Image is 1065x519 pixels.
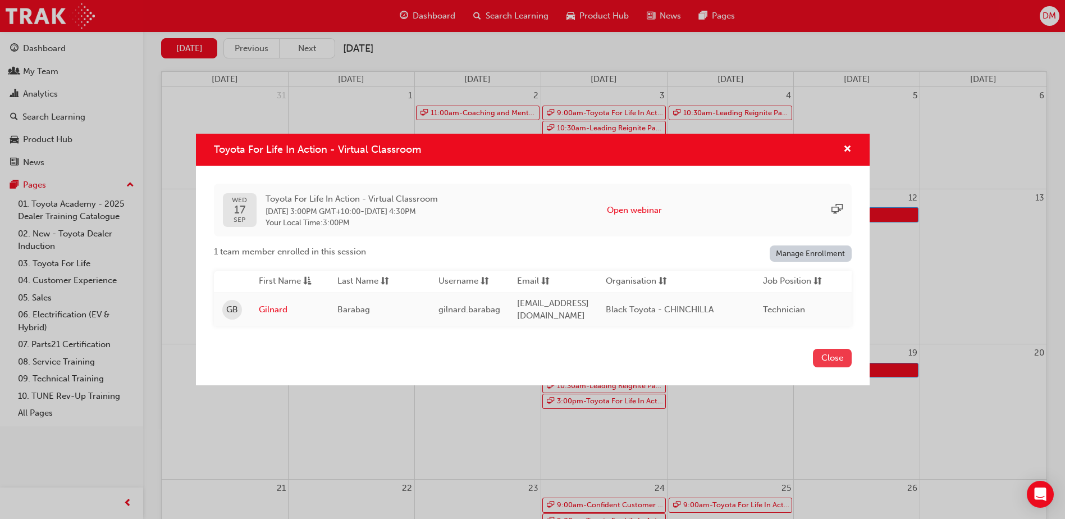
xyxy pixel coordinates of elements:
span: cross-icon [843,145,852,155]
span: Toyota For Life In Action - Virtual Classroom [214,143,421,156]
span: sorting-icon [481,275,489,289]
button: First Nameasc-icon [259,275,321,289]
span: [EMAIL_ADDRESS][DOMAIN_NAME] [517,298,589,321]
button: Job Positionsorting-icon [763,275,825,289]
span: 17 Sep 2025 4:30PM [364,207,416,216]
button: Emailsorting-icon [517,275,579,289]
span: sorting-icon [381,275,389,289]
div: Toyota For Life In Action - Virtual Classroom [196,134,870,385]
button: Last Namesorting-icon [337,275,399,289]
span: Toyota For Life In Action - Virtual Classroom [266,193,438,206]
button: cross-icon [843,143,852,157]
span: asc-icon [303,275,312,289]
a: Manage Enrollment [770,245,852,262]
button: Open webinar [607,204,662,217]
span: sessionType_ONLINE_URL-icon [831,204,843,217]
span: Technician [763,304,805,315]
span: gilnard.barabag [438,304,500,315]
span: Email [517,275,539,289]
div: Open Intercom Messenger [1027,481,1054,508]
span: WED [232,197,247,204]
a: Gilnard [259,303,321,316]
span: Username [438,275,478,289]
span: sorting-icon [659,275,667,289]
span: 1 team member enrolled in this session [214,245,366,258]
span: 17 [232,204,247,216]
span: First Name [259,275,301,289]
button: Usernamesorting-icon [438,275,500,289]
span: Organisation [606,275,656,289]
span: Barabag [337,304,370,315]
button: Close [813,349,852,367]
button: Organisationsorting-icon [606,275,668,289]
span: SEP [232,216,247,224]
div: - [266,193,438,228]
span: 17 Sep 2025 3:00PM GMT+10:00 [266,207,360,216]
span: sorting-icon [813,275,822,289]
span: Last Name [337,275,378,289]
span: GB [226,303,238,316]
span: Your Local Time : 3:00PM [266,218,438,228]
span: Black Toyota - CHINCHILLA [606,304,714,315]
span: Job Position [763,275,811,289]
span: sorting-icon [541,275,550,289]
